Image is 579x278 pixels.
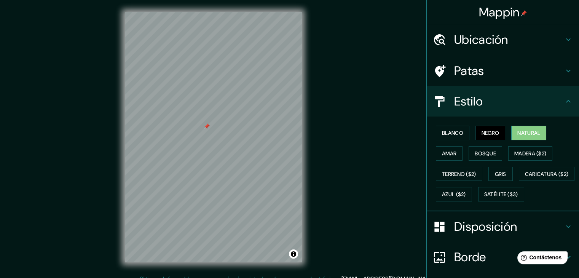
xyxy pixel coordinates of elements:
button: Terreno ($2) [436,167,482,181]
font: Disposición [454,219,517,235]
font: Negro [482,129,499,136]
div: Disposición [427,211,579,242]
div: Estilo [427,86,579,117]
button: Negro [475,126,506,140]
div: Ubicación [427,24,579,55]
font: Terreno ($2) [442,171,476,177]
button: Azul ($2) [436,187,472,201]
font: Madera ($2) [514,150,546,157]
font: Gris [495,171,506,177]
button: Bosque [469,146,502,161]
button: Natural [511,126,546,140]
button: Blanco [436,126,469,140]
font: Satélite ($3) [484,191,518,198]
font: Caricatura ($2) [525,171,569,177]
font: Patas [454,63,484,79]
font: Natural [517,129,540,136]
img: pin-icon.png [521,10,527,16]
font: Borde [454,249,486,265]
button: Activar o desactivar atribución [289,249,298,259]
font: Amar [442,150,456,157]
font: Mappin [479,4,520,20]
font: Bosque [475,150,496,157]
font: Blanco [442,129,463,136]
div: Patas [427,56,579,86]
button: Satélite ($3) [478,187,524,201]
button: Amar [436,146,463,161]
button: Gris [488,167,513,181]
button: Madera ($2) [508,146,552,161]
button: Caricatura ($2) [519,167,575,181]
iframe: Lanzador de widgets de ayuda [511,248,571,270]
div: Borde [427,242,579,272]
font: Azul ($2) [442,191,466,198]
font: Estilo [454,93,483,109]
canvas: Mapa [125,12,302,262]
font: Ubicación [454,32,508,48]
